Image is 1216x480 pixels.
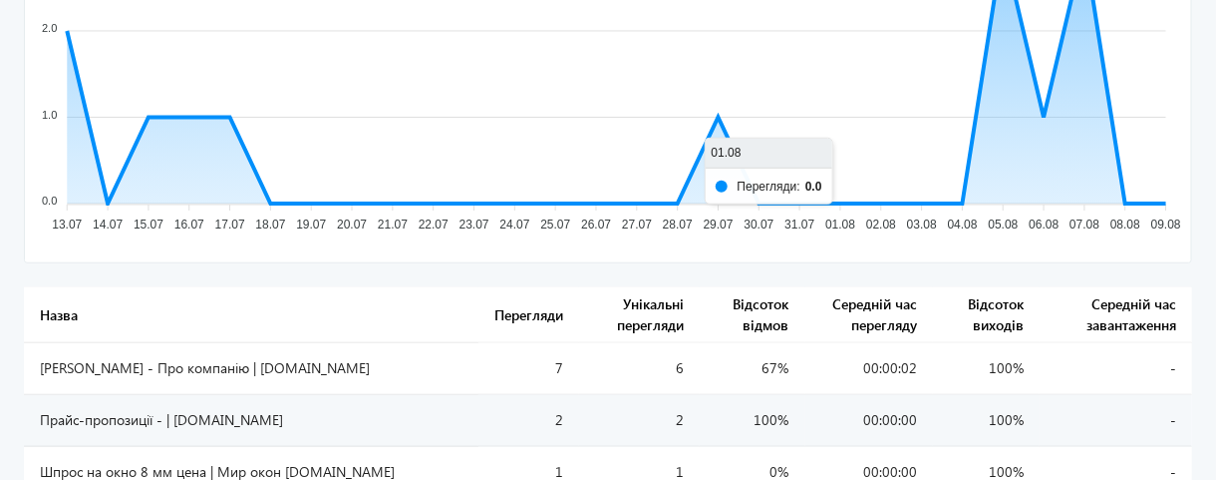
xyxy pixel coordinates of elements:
[622,218,652,232] tspan: 27.07
[42,196,57,208] tspan: 0.0
[296,218,326,232] tspan: 19.07
[478,343,579,395] td: 7
[700,287,804,343] th: Відсоток відмов
[663,218,693,232] tspan: 28.07
[784,218,814,232] tspan: 31.07
[52,218,82,232] tspan: 13.07
[459,218,489,232] tspan: 23.07
[419,218,449,232] tspan: 22.07
[933,343,1040,395] td: 100%
[933,395,1040,447] td: 100%
[933,287,1040,343] th: Відсоток виходів
[581,218,611,232] tspan: 26.07
[215,218,245,232] tspan: 17.07
[337,218,367,232] tspan: 20.07
[805,343,934,395] td: 00:00:02
[93,218,123,232] tspan: 14.07
[540,218,570,232] tspan: 25.07
[805,287,934,343] th: Середній час перегляду
[907,218,937,232] tspan: 03.08
[500,218,530,232] tspan: 24.07
[1040,343,1192,395] td: -
[134,218,163,232] tspan: 15.07
[948,218,978,232] tspan: 04.08
[700,343,804,395] td: 67%
[1110,218,1140,232] tspan: 08.08
[24,395,478,447] td: Прайс-пропозиції - | [DOMAIN_NAME]
[1151,218,1181,232] tspan: 09.08
[579,395,700,447] td: 2
[805,395,934,447] td: 00:00:00
[42,23,57,35] tspan: 2.0
[579,287,700,343] th: Унікальні перегляди
[478,395,579,447] td: 2
[255,218,285,232] tspan: 18.07
[866,218,896,232] tspan: 02.08
[704,218,734,232] tspan: 29.07
[24,343,478,395] td: [PERSON_NAME] - Про компанію | [DOMAIN_NAME]
[42,109,57,121] tspan: 1.0
[989,218,1019,232] tspan: 05.08
[825,218,855,232] tspan: 01.08
[1040,287,1192,343] th: Середній час завантаження
[1040,395,1192,447] td: -
[1029,218,1059,232] tspan: 06.08
[378,218,408,232] tspan: 21.07
[745,218,774,232] tspan: 30.07
[700,395,804,447] td: 100%
[24,287,478,343] th: Назва
[174,218,204,232] tspan: 16.07
[1069,218,1099,232] tspan: 07.08
[478,287,579,343] th: Перегляди
[579,343,700,395] td: 6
